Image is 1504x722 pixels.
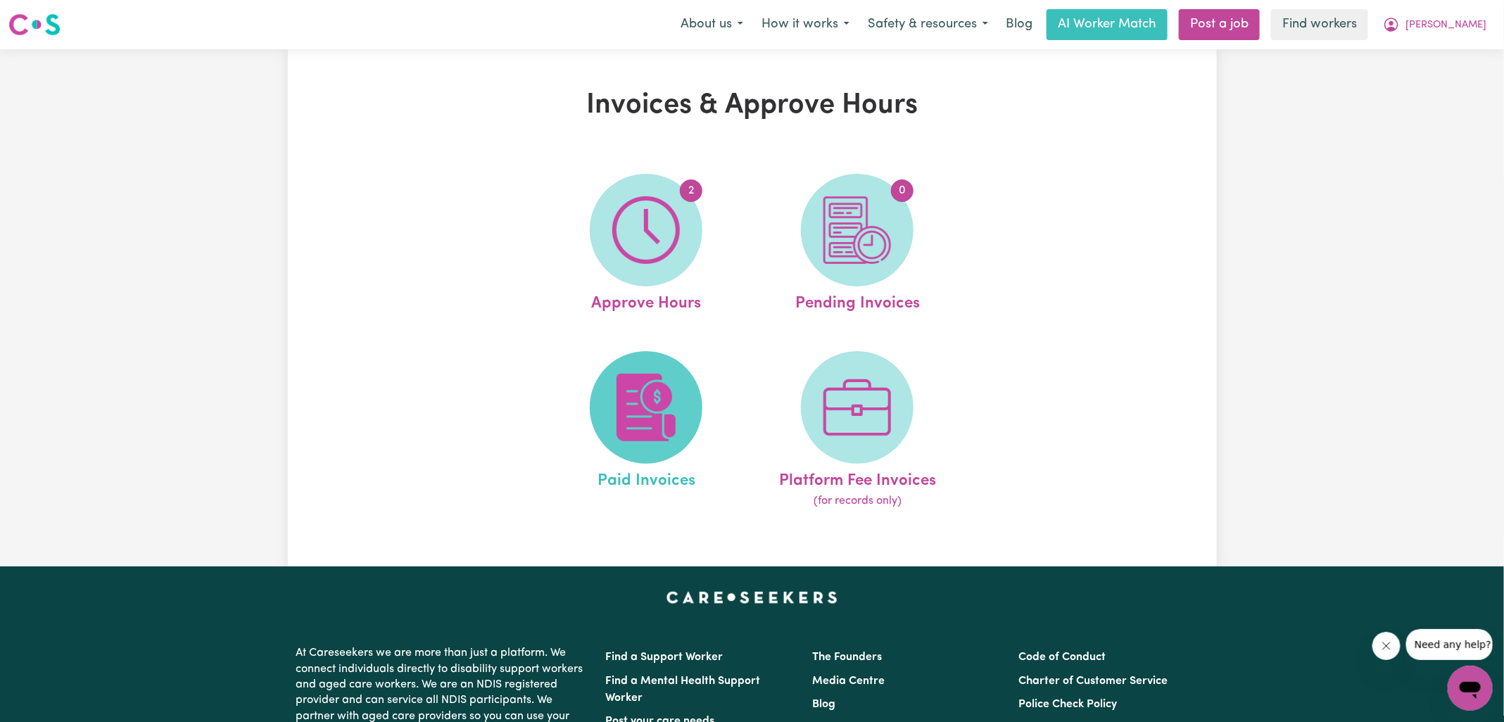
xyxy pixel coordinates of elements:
span: Paid Invoices [598,464,695,493]
span: (for records only) [814,493,902,509]
a: Blog [997,9,1041,40]
a: Platform Fee Invoices(for records only) [756,351,959,510]
a: AI Worker Match [1047,9,1168,40]
button: My Account [1374,10,1496,39]
a: Media Centre [812,676,885,687]
a: The Founders [812,652,882,663]
a: Police Check Policy [1018,699,1117,710]
button: Safety & resources [859,10,997,39]
a: Find a Support Worker [606,652,723,663]
a: Charter of Customer Service [1018,676,1168,687]
a: Paid Invoices [545,351,747,510]
img: Careseekers logo [8,12,61,37]
a: Careseekers home page [666,592,838,603]
a: Blog [812,699,835,710]
iframe: Button to launch messaging window [1448,666,1493,711]
span: Approve Hours [591,286,701,316]
span: 2 [680,179,702,202]
iframe: Close message [1372,632,1401,660]
a: Code of Conduct [1018,652,1106,663]
span: Platform Fee Invoices [779,464,936,493]
a: Post a job [1179,9,1260,40]
span: 0 [891,179,914,202]
a: Pending Invoices [756,174,959,316]
button: How it works [752,10,859,39]
a: Approve Hours [545,174,747,316]
span: [PERSON_NAME] [1405,18,1486,33]
a: Find a Mental Health Support Worker [606,676,761,704]
h1: Invoices & Approve Hours [451,89,1054,122]
span: Pending Invoices [795,286,920,316]
a: Find workers [1271,9,1368,40]
iframe: Message from company [1406,629,1493,660]
button: About us [671,10,752,39]
a: Careseekers logo [8,8,61,41]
